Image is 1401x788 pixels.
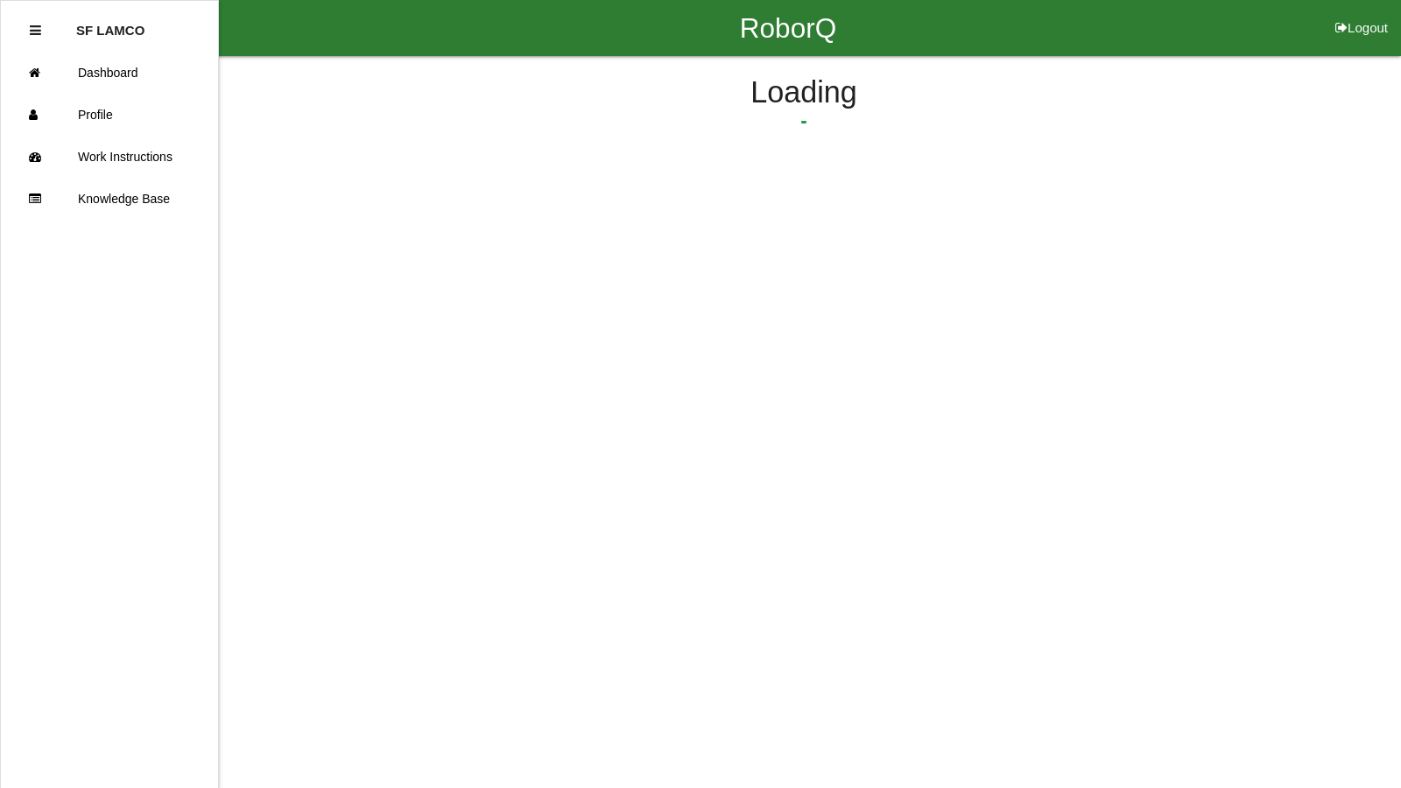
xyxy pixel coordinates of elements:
[1,94,218,136] a: Profile
[263,76,1345,109] h4: Loading
[1,52,218,94] a: Dashboard
[1,178,218,220] a: Knowledge Base
[30,10,41,52] div: Close
[76,10,144,38] p: SF LAMCO
[1,136,218,178] a: Work Instructions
